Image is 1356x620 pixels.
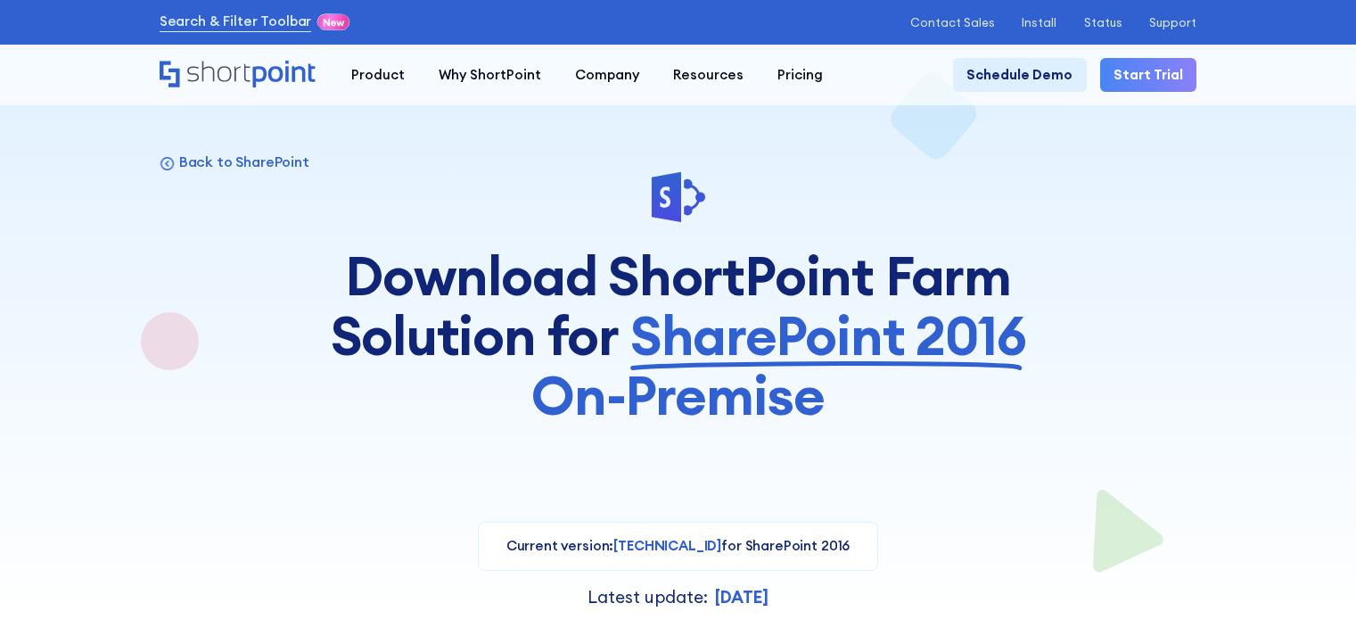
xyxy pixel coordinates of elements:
a: Search & Filter Toolbar [160,12,312,32]
a: Back to SharePoint [160,153,309,171]
span: [TECHNICAL_ID] [613,537,721,554]
span: On-Premise [531,366,825,426]
div: Resources [673,65,744,86]
a: Schedule Demo [953,58,1086,92]
h1: Download ShortPoint Farm [322,246,1034,426]
a: Pricing [760,58,840,92]
a: Contact Sales [910,16,995,29]
div: Product [351,65,405,86]
span: SharePoint 2016 [630,306,1026,366]
div: Company [575,65,639,86]
a: Install [1022,16,1056,29]
p: Back to SharePoint [179,153,309,171]
span: Solution for [331,306,619,366]
div: Pricing [777,65,823,86]
p: Current version: for SharePoint 2016 [506,536,851,557]
a: Company [558,58,656,92]
div: Why ShortPoint [439,65,541,86]
strong: [DATE] [715,586,768,608]
a: Start Trial [1100,58,1196,92]
a: Why ShortPoint [422,58,558,92]
a: Resources [656,58,760,92]
p: Latest update: [588,584,708,610]
a: Home [160,61,317,90]
a: Product [334,58,422,92]
a: Support [1149,16,1196,29]
a: Status [1084,16,1122,29]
